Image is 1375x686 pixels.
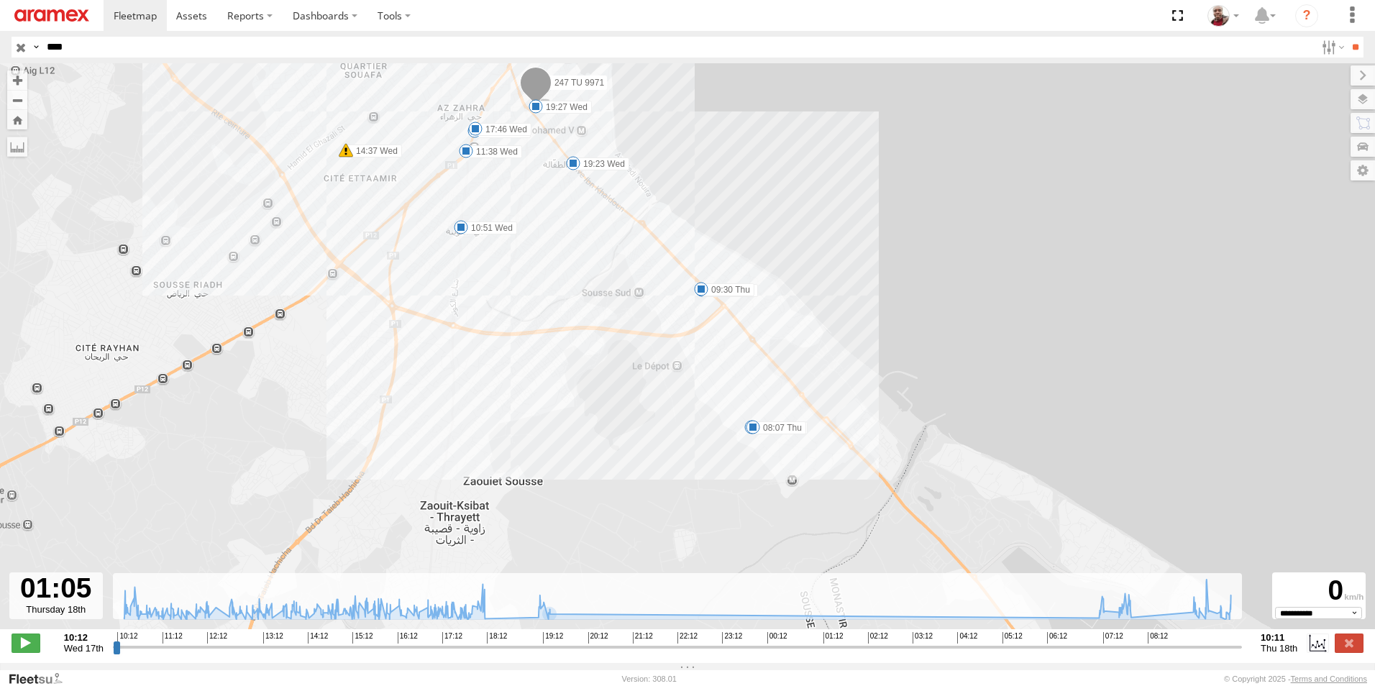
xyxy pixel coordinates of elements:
[7,90,27,110] button: Zoom out
[12,634,40,652] label: Play/Stop
[622,674,677,683] div: Version: 308.01
[1261,643,1297,654] span: Thu 18th Sep 2025
[308,632,328,644] span: 14:12
[536,101,592,114] label: 19:27 Wed
[677,632,698,644] span: 22:12
[913,632,933,644] span: 03:12
[1224,674,1367,683] div: © Copyright 2025 -
[466,145,522,158] label: 11:38 Wed
[352,632,373,644] span: 15:12
[1261,632,1297,643] strong: 10:11
[1335,634,1363,652] label: Close
[1351,160,1375,180] label: Map Settings
[1202,5,1244,27] div: Majdi Ghannoudi
[64,643,104,654] span: Wed 17th Sep 2025
[398,632,418,644] span: 16:12
[7,70,27,90] button: Zoom in
[1291,674,1367,683] a: Terms and Conditions
[588,632,608,644] span: 20:12
[346,145,402,157] label: 14:37 Wed
[957,632,977,644] span: 04:12
[1316,37,1347,58] label: Search Filter Options
[573,157,629,170] label: 19:23 Wed
[543,632,563,644] span: 19:12
[701,283,754,296] label: 09:30 Thu
[753,421,806,434] label: 08:07 Thu
[868,632,888,644] span: 02:12
[554,78,604,88] span: 247 TU 9971
[475,123,531,136] label: 17:46 Wed
[1047,632,1067,644] span: 06:12
[823,632,844,644] span: 01:12
[117,632,137,644] span: 10:12
[1274,575,1363,607] div: 0
[8,672,74,686] a: Visit our Website
[442,632,462,644] span: 17:12
[767,632,787,644] span: 00:12
[64,632,104,643] strong: 10:12
[7,110,27,129] button: Zoom Home
[263,632,283,644] span: 13:12
[633,632,653,644] span: 21:12
[461,221,517,234] label: 10:51 Wed
[1295,4,1318,27] i: ?
[30,37,42,58] label: Search Query
[722,632,742,644] span: 23:12
[487,632,507,644] span: 18:12
[14,9,89,22] img: aramex-logo.svg
[1103,632,1123,644] span: 07:12
[163,632,183,644] span: 11:12
[1002,632,1023,644] span: 05:12
[207,632,227,644] span: 12:12
[1148,632,1168,644] span: 08:12
[7,137,27,157] label: Measure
